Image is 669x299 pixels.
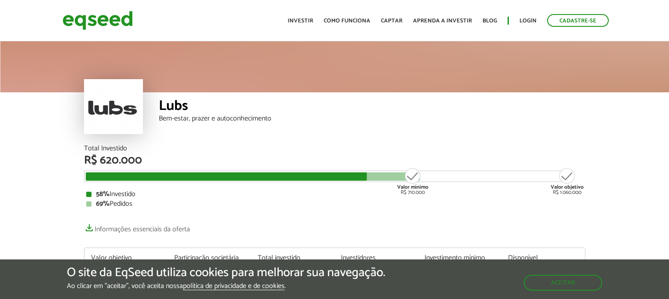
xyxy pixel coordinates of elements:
[483,18,497,24] a: Blog
[397,183,428,191] strong: Valor mínimo
[62,9,133,32] img: EqSeed
[341,255,411,262] div: Investidores
[424,255,495,262] div: Investimento mínimo
[381,18,402,24] a: Captar
[84,155,585,166] div: R$ 620.000
[67,266,385,280] h5: O site da EqSeed utiliza cookies para melhorar sua navegação.
[508,255,578,262] div: Disponível
[84,145,585,152] div: Total Investido
[159,99,585,115] div: Lubs
[96,188,110,200] strong: 58%
[551,183,584,191] strong: Valor objetivo
[86,201,583,208] div: Pedidos
[547,14,609,27] a: Cadastre-se
[91,255,161,262] div: Valor objetivo
[324,18,370,24] a: Como funciona
[86,191,583,198] div: Investido
[258,255,328,262] div: Total investido
[524,275,602,291] button: Aceitar
[84,221,190,233] a: Informações essenciais da oferta
[413,18,472,24] a: Aprenda a investir
[519,18,537,24] a: Login
[288,18,313,24] a: Investir
[396,167,429,195] div: R$ 710.000
[183,283,285,290] a: política de privacidade e de cookies
[67,282,385,290] p: Ao clicar em "aceitar", você aceita nossa .
[96,198,110,210] strong: 69%
[159,115,585,122] div: Bem-estar, prazer e autoconhecimento
[551,167,584,195] div: R$ 1.060.000
[174,255,245,262] div: Participação societária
